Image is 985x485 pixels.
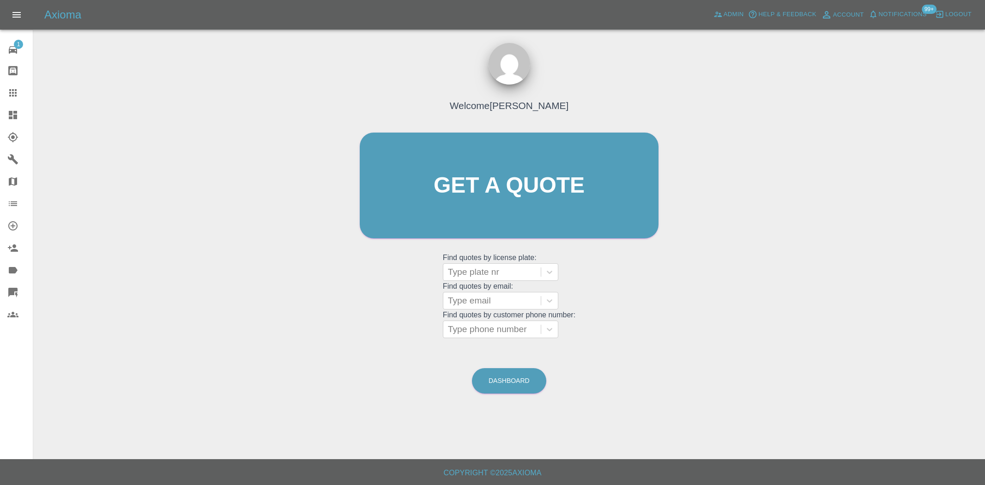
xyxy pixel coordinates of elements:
button: Help & Feedback [746,7,818,22]
a: Account [819,7,866,22]
h6: Copyright © 2025 Axioma [7,467,978,479]
a: Dashboard [472,368,546,394]
span: 1 [14,40,23,49]
span: Help & Feedback [758,9,816,20]
button: Open drawer [6,4,28,26]
a: Admin [711,7,746,22]
span: Admin [724,9,744,20]
button: Logout [933,7,974,22]
span: Account [833,10,864,20]
span: Notifications [879,9,927,20]
grid: Find quotes by license plate: [443,254,575,281]
img: ... [489,43,530,85]
span: 99+ [922,5,937,14]
grid: Find quotes by customer phone number: [443,311,575,338]
button: Notifications [866,7,929,22]
h4: Welcome [PERSON_NAME] [450,98,568,113]
a: Get a quote [360,133,659,238]
h5: Axioma [44,7,81,22]
span: Logout [945,9,972,20]
grid: Find quotes by email: [443,282,575,309]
